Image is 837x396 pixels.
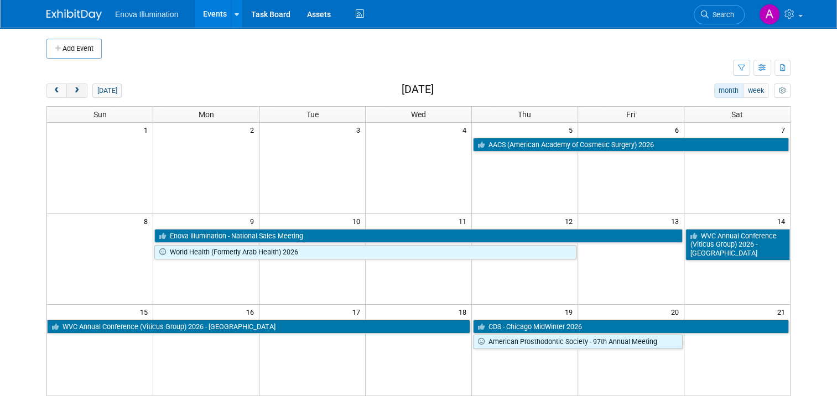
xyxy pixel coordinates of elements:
[670,214,684,228] span: 13
[139,305,153,319] span: 15
[245,305,259,319] span: 16
[670,305,684,319] span: 20
[249,214,259,228] span: 9
[743,84,768,98] button: week
[143,214,153,228] span: 8
[568,123,578,137] span: 5
[154,229,682,243] a: Enova Illumination - National Sales Meeting
[731,110,743,119] span: Sat
[402,84,434,96] h2: [DATE]
[518,110,531,119] span: Thu
[92,84,122,98] button: [DATE]
[115,10,178,19] span: Enova Illumination
[47,320,470,334] a: WVC Annual Conference (Viticus Group) 2026 - [GEOGRAPHIC_DATA]
[154,245,576,259] a: World Health (Formerly Arab Health) 2026
[685,229,790,260] a: WVC Annual Conference (Viticus Group) 2026 - [GEOGRAPHIC_DATA]
[564,305,578,319] span: 19
[143,123,153,137] span: 1
[93,110,107,119] span: Sun
[411,110,426,119] span: Wed
[351,214,365,228] span: 10
[714,84,744,98] button: month
[66,84,87,98] button: next
[351,305,365,319] span: 17
[774,84,791,98] button: myCustomButton
[564,214,578,228] span: 12
[626,110,635,119] span: Fri
[461,123,471,137] span: 4
[473,138,789,152] a: AACS (American Academy of Cosmetic Surgery) 2026
[776,214,790,228] span: 14
[694,5,745,24] a: Search
[473,320,789,334] a: CDS - Chicago MidWinter 2026
[674,123,684,137] span: 6
[709,11,734,19] span: Search
[778,87,786,95] i: Personalize Calendar
[249,123,259,137] span: 2
[46,39,102,59] button: Add Event
[776,305,790,319] span: 21
[46,9,102,20] img: ExhibitDay
[199,110,214,119] span: Mon
[458,214,471,228] span: 11
[306,110,319,119] span: Tue
[355,123,365,137] span: 3
[759,4,780,25] img: Andrea Miller
[458,305,471,319] span: 18
[46,84,67,98] button: prev
[473,335,683,349] a: American Prosthodontic Society - 97th Annual Meeting
[780,123,790,137] span: 7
